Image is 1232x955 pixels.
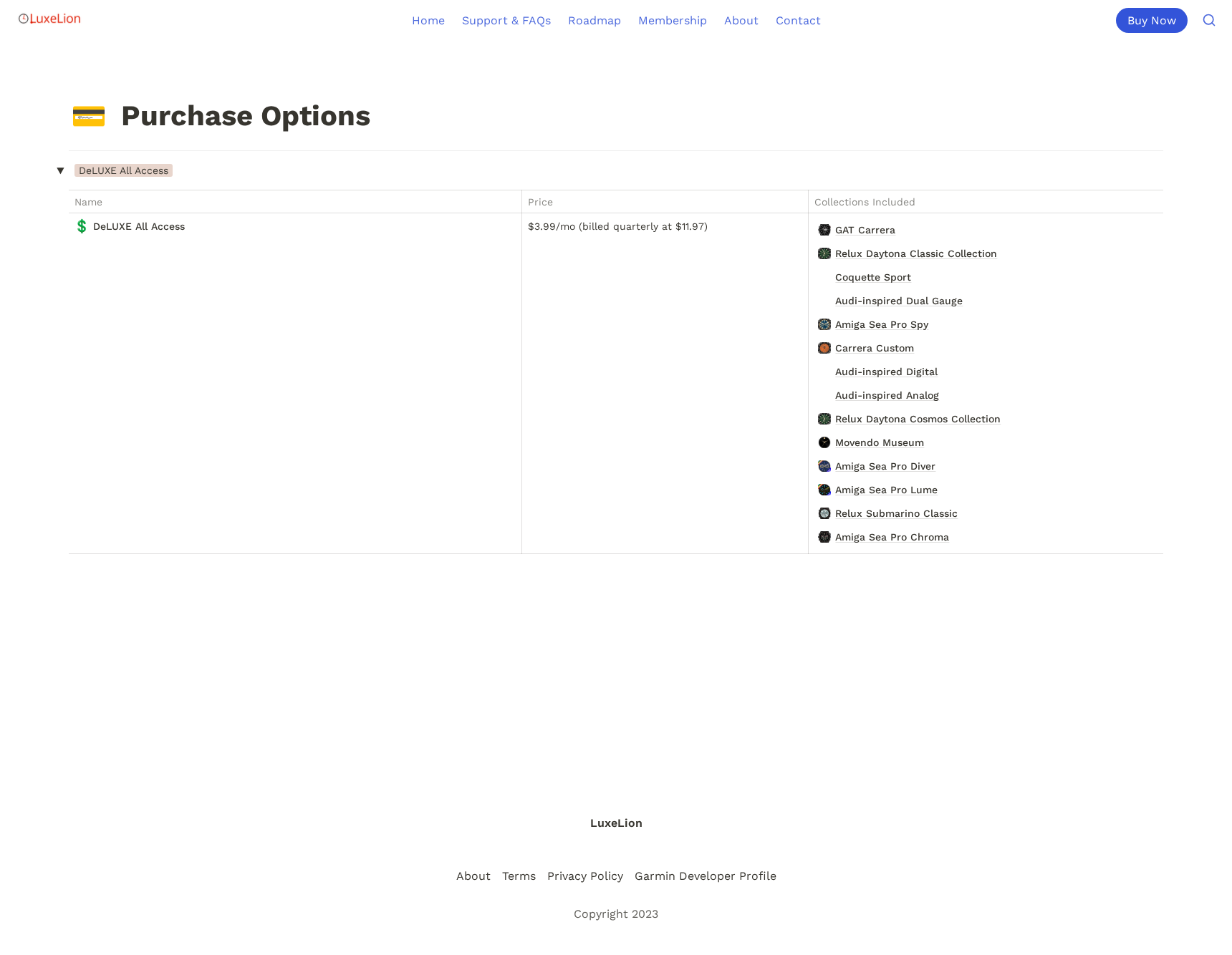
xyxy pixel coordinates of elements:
span: ‣ [48,165,72,177]
span: Amiga Sea Pro Chroma [834,528,951,546]
div: Price [528,196,802,208]
img: Audi-inspired Analog [818,389,831,401]
img: Coquette Sport [818,271,831,283]
div: Name [74,196,516,208]
img: Logo [17,4,82,33]
p: Terms [502,869,536,883]
span: Coquette Sport [834,268,913,286]
a: Privacy Policy [546,868,625,884]
a: Buy Now [1116,8,1193,33]
img: Relux Daytona Cosmos Collection [818,413,831,425]
div: DeLUXE All Access [74,218,516,235]
p: About [456,869,491,883]
a: Relux Daytona Cosmos CollectionRelux Daytona Cosmos Collection [814,407,1158,430]
p: $3.99/mo (billed quarterly at $11.97) [528,218,802,235]
p: Garmin Developer Profile [635,869,776,883]
p: Privacy Policy [547,869,623,883]
span: Relux Daytona Classic Collection [834,244,998,263]
a: Coquette SportCoquette Sport [814,266,1158,289]
a: Amiga Sea Pro ChromaAmiga Sea Pro Chroma [814,525,1158,548]
img: Movendo Museum [818,437,831,448]
span: 💲 [75,220,88,233]
span: Relux Submarino Classic [834,504,959,523]
img: Carrera Custom [818,342,831,354]
a: Amiga Sea Pro LumeAmiga Sea Pro Lume [814,478,1158,501]
span: Audi-inspired Dual Gauge [834,291,964,310]
img: Amiga Sea Pro Diver [818,460,831,472]
span: Amiga Sea Pro Spy [834,315,930,334]
img: Amiga Sea Pro Lume [818,484,831,495]
a: GAT CarreraGAT Carrera [814,218,1158,241]
span: GAT Carrera [834,220,897,239]
img: Amiga Sea Pro Chroma [818,531,831,543]
div: 💳 [71,102,107,131]
a: Amiga Sea Pro DiverAmiga Sea Pro Diver [814,455,1158,477]
a: Relux Daytona Classic CollectionRelux Daytona Classic Collection [814,242,1158,265]
span: DeLUXE All Access [74,164,173,177]
a: Audi-inspired Dual GaugeAudi-inspired Dual Gauge [814,289,1158,312]
span: Amiga Sea Pro Lume [834,480,939,499]
a: LuxeLion [590,816,643,850]
img: Amiga Sea Pro Spy [818,319,831,330]
span: Audi-inspired Digital [834,362,939,381]
a: 💲DeLUXE All Access [74,218,516,235]
span: LuxeLion [590,816,643,830]
span: Carrera Custom [834,339,915,357]
a: Audi-inspired AnalogAudi-inspired Analog [814,384,1158,407]
a: Relux Submarino ClassicRelux Submarino Classic [814,502,1158,525]
a: Terms [501,868,537,884]
img: Audi-inspired Digital [818,366,831,377]
img: Relux Submarino Classic [818,508,831,519]
span: Audi-inspired Analog [834,386,940,404]
p: Copyright 2023 [574,907,658,921]
div: Collections Included [814,196,1158,208]
span: Amiga Sea Pro Diver [834,457,937,475]
a: Carrera CustomCarrera Custom [814,336,1158,359]
a: Garmin Developer Profile [633,868,778,884]
img: Relux Daytona Classic Collection [818,248,831,259]
h1: Purchase Options [120,100,372,135]
img: GAT Carrera [818,224,831,236]
a: Audi-inspired DigitalAudi-inspired Digital [814,360,1158,383]
a: Amiga Sea Pro SpyAmiga Sea Pro Spy [814,313,1158,336]
div: Buy Now [1116,8,1188,33]
span: Movendo Museum [834,433,925,452]
img: Audi-inspired Dual Gauge [818,295,831,306]
span: Relux Daytona Cosmos Collection [834,409,1002,428]
a: About [455,868,492,884]
a: Movendo MuseumMovendo Museum [814,431,1158,454]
